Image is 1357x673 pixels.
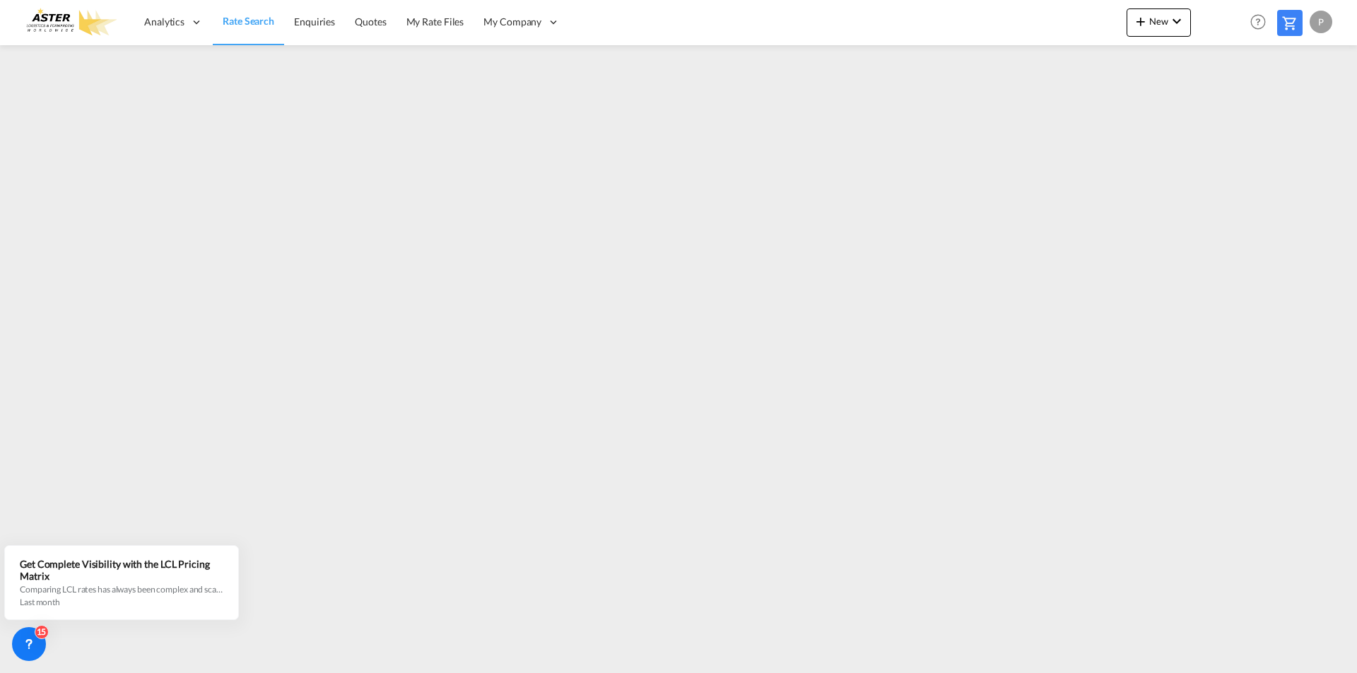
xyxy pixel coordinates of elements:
[1132,16,1185,27] span: New
[1310,11,1332,33] div: P
[1168,13,1185,30] md-icon: icon-chevron-down
[355,16,386,28] span: Quotes
[406,16,464,28] span: My Rate Files
[21,6,117,38] img: e3303e4028ba11efbf5f992c85cc34d8.png
[483,15,541,29] span: My Company
[144,15,184,29] span: Analytics
[223,15,274,27] span: Rate Search
[1246,10,1270,34] span: Help
[1127,8,1191,37] button: icon-plus 400-fgNewicon-chevron-down
[1246,10,1277,35] div: Help
[294,16,335,28] span: Enquiries
[1132,13,1149,30] md-icon: icon-plus 400-fg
